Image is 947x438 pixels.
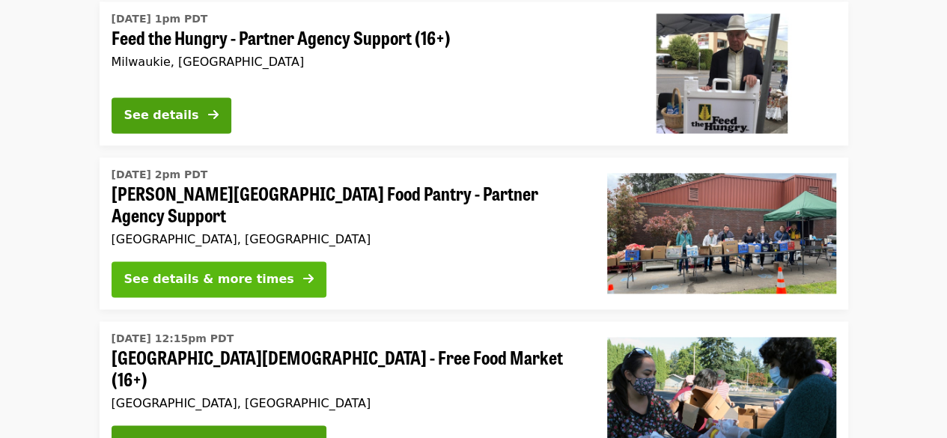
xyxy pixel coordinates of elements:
[112,331,234,347] time: [DATE] 12:15pm PDT
[112,55,583,69] div: Milwaukie, [GEOGRAPHIC_DATA]
[112,232,583,246] div: [GEOGRAPHIC_DATA], [GEOGRAPHIC_DATA]
[112,347,583,390] span: [GEOGRAPHIC_DATA][DEMOGRAPHIC_DATA] - Free Food Market (16+)
[100,157,848,309] a: See details for "Kelly Elementary School Food Pantry - Partner Agency Support"
[607,173,836,293] img: Kelly Elementary School Food Pantry - Partner Agency Support organized by Oregon Food Bank
[100,1,848,145] a: See details for "Feed the Hungry - Partner Agency Support (16+)"
[303,272,314,286] i: arrow-right icon
[124,270,294,288] div: See details & more times
[112,167,208,183] time: [DATE] 2pm PDT
[112,261,326,297] button: See details & more times
[112,11,208,27] time: [DATE] 1pm PDT
[112,97,231,133] button: See details
[112,27,583,49] span: Feed the Hungry - Partner Agency Support (16+)
[208,108,219,122] i: arrow-right icon
[124,106,199,124] div: See details
[607,13,836,133] img: Feed the Hungry - Partner Agency Support (16+) organized by Oregon Food Bank
[112,183,583,226] span: [PERSON_NAME][GEOGRAPHIC_DATA] Food Pantry - Partner Agency Support
[112,395,583,410] div: [GEOGRAPHIC_DATA], [GEOGRAPHIC_DATA]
